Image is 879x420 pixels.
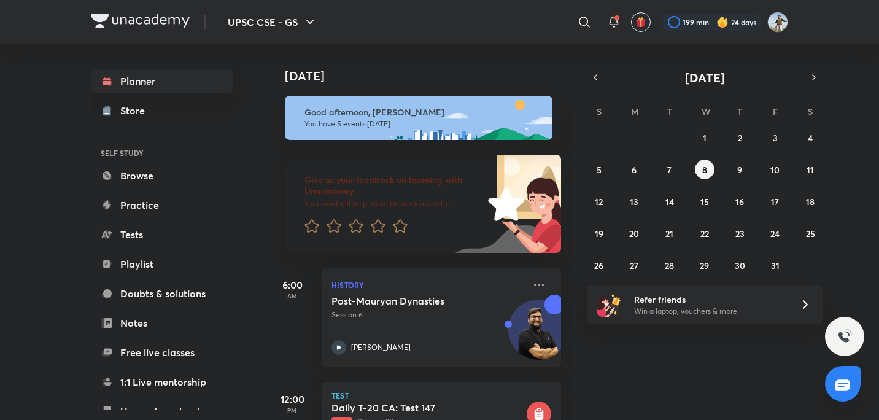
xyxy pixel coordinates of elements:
abbr: October 22, 2025 [700,228,709,239]
button: October 16, 2025 [730,192,749,211]
button: October 27, 2025 [624,255,644,275]
a: 1:1 Live mentorship [91,370,233,394]
a: Notes [91,311,233,335]
a: Practice [91,193,233,217]
a: Tests [91,222,233,247]
button: October 30, 2025 [730,255,749,275]
abbr: October 26, 2025 [594,260,603,271]
abbr: Wednesday [702,106,710,117]
img: afternoon [285,96,552,140]
img: Avatar [509,306,568,365]
button: October 29, 2025 [695,255,714,275]
h4: [DATE] [285,69,573,84]
button: October 22, 2025 [695,224,714,243]
img: Srikanth Rathod [767,12,788,33]
abbr: Thursday [737,106,742,117]
button: October 3, 2025 [765,128,785,147]
button: October 4, 2025 [800,128,820,147]
abbr: October 25, 2025 [806,228,815,239]
button: October 24, 2025 [765,224,785,243]
h6: Refer friends [634,293,785,306]
button: October 12, 2025 [589,192,609,211]
a: Store [91,98,233,123]
abbr: Monday [631,106,638,117]
abbr: October 14, 2025 [665,196,674,208]
abbr: October 9, 2025 [737,164,742,176]
a: Browse [91,163,233,188]
button: October 25, 2025 [800,224,820,243]
img: feedback_image [446,155,561,253]
abbr: October 28, 2025 [665,260,674,271]
a: Free live classes [91,340,233,365]
button: October 17, 2025 [765,192,785,211]
button: October 18, 2025 [800,192,820,211]
a: Doubts & solutions [91,281,233,306]
abbr: October 7, 2025 [667,164,672,176]
h5: 12:00 [268,392,317,406]
abbr: October 20, 2025 [629,228,639,239]
abbr: October 16, 2025 [735,196,744,208]
abbr: Saturday [808,106,813,117]
abbr: October 3, 2025 [773,132,778,144]
abbr: October 27, 2025 [630,260,638,271]
button: October 21, 2025 [660,224,680,243]
a: Company Logo [91,14,190,31]
abbr: October 18, 2025 [806,196,815,208]
p: AM [268,292,317,300]
p: You have 5 events [DATE] [304,119,541,129]
h5: Daily T-20 CA: Test 147 [331,402,524,414]
abbr: October 4, 2025 [808,132,813,144]
abbr: October 13, 2025 [630,196,638,208]
abbr: October 30, 2025 [735,260,745,271]
h5: Post-Mauryan Dynasties [331,295,484,307]
button: October 19, 2025 [589,224,609,243]
p: [PERSON_NAME] [351,342,411,353]
a: Planner [91,69,233,93]
p: Your word will help make Unacademy better [304,199,484,209]
span: [DATE] [685,69,725,86]
p: Win a laptop, vouchers & more [634,306,785,317]
abbr: October 21, 2025 [665,228,673,239]
h6: Give us your feedback on learning with Unacademy [304,174,484,196]
img: avatar [635,17,646,28]
img: Company Logo [91,14,190,28]
img: ttu [837,329,852,344]
button: [DATE] [604,69,805,86]
p: PM [268,406,317,414]
abbr: October 24, 2025 [770,228,780,239]
a: Playlist [91,252,233,276]
img: referral [597,292,621,317]
abbr: October 2, 2025 [738,132,742,144]
abbr: October 31, 2025 [771,260,780,271]
button: UPSC CSE - GS [220,10,325,34]
div: Store [120,103,152,118]
abbr: Sunday [597,106,602,117]
button: October 13, 2025 [624,192,644,211]
p: Session 6 [331,309,524,321]
button: October 10, 2025 [765,160,785,179]
h6: SELF STUDY [91,142,233,163]
button: October 14, 2025 [660,192,680,211]
abbr: October 15, 2025 [700,196,709,208]
button: October 8, 2025 [695,160,714,179]
button: October 11, 2025 [800,160,820,179]
abbr: October 19, 2025 [595,228,603,239]
p: History [331,278,524,292]
button: October 31, 2025 [765,255,785,275]
abbr: October 17, 2025 [771,196,779,208]
button: avatar [631,12,651,32]
button: October 2, 2025 [730,128,749,147]
abbr: October 6, 2025 [632,164,637,176]
abbr: Friday [773,106,778,117]
h6: Good afternoon, [PERSON_NAME] [304,107,541,118]
button: October 15, 2025 [695,192,714,211]
p: Test [331,392,551,399]
abbr: October 23, 2025 [735,228,745,239]
abbr: October 12, 2025 [595,196,603,208]
button: October 26, 2025 [589,255,609,275]
button: October 5, 2025 [589,160,609,179]
abbr: October 1, 2025 [703,132,707,144]
h5: 6:00 [268,278,317,292]
abbr: October 11, 2025 [807,164,814,176]
abbr: October 10, 2025 [770,164,780,176]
